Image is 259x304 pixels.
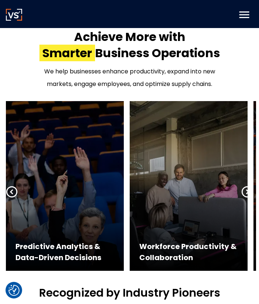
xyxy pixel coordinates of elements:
h2: Achieve More with Business Operations [39,29,220,61]
span: Smarter [39,45,95,61]
div: menu [235,6,253,24]
div: Predictive Analytics & Data-Driven Decisions [15,241,124,263]
div: Workforce Productivity & Collaboration [139,241,248,263]
p: markets, engage employees, and optimize supply chains. [44,80,215,89]
img: Revisit consent button [8,285,20,296]
button: Cookie Settings [8,285,20,296]
h4: Recognized by Industry Pioneers [39,286,220,300]
p: We help businesses enhance productivity, expand into new [44,67,215,76]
